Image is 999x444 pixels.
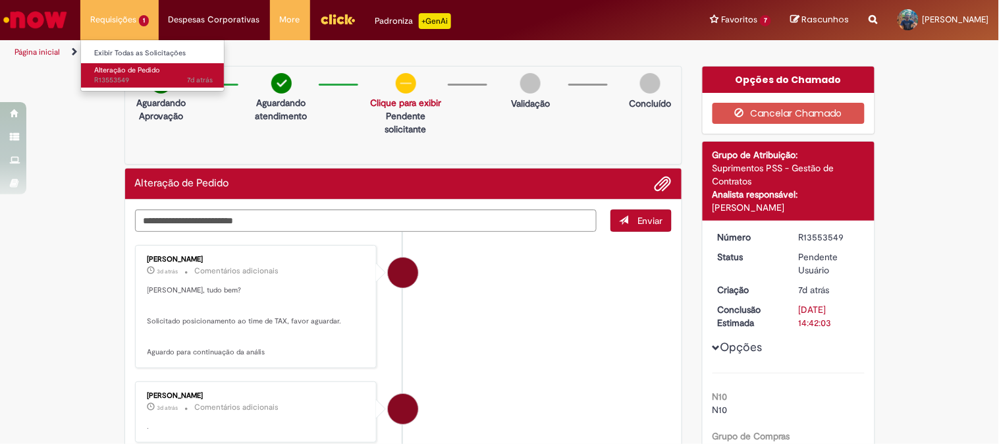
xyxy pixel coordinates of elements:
[630,97,672,110] p: Concluído
[157,267,178,275] span: 3d atrás
[721,13,757,26] span: Favoritos
[94,75,213,86] span: R13553549
[396,73,416,94] img: circle-minus.png
[195,265,279,277] small: Comentários adicionais
[713,391,728,402] b: N10
[271,73,292,94] img: check-circle-green.png
[135,178,229,190] h2: Alteração de Pedido Histórico de tíquete
[713,404,728,416] span: N10
[511,97,550,110] p: Validação
[370,109,441,136] p: Pendente solicitante
[94,65,160,75] span: Alteração de Pedido
[81,46,226,61] a: Exibir Todas as Solicitações
[157,404,178,412] time: 26/09/2025 09:35:27
[157,267,178,275] time: 26/09/2025 10:11:14
[799,303,860,329] div: [DATE] 14:42:03
[320,9,356,29] img: click_logo_yellow_360x200.png
[799,284,830,296] span: 7d atrás
[799,284,830,296] time: 22/09/2025 08:05:11
[708,303,789,329] dt: Conclusão Estimada
[80,40,225,92] ul: Requisições
[195,402,279,413] small: Comentários adicionais
[388,394,418,424] div: Fátima Aparecida Mendes Pedreira
[708,231,789,244] dt: Número
[713,161,865,188] div: Suprimentos PSS - Gestão de Contratos
[708,250,789,264] dt: Status
[135,209,597,232] textarea: Digite sua mensagem aqui...
[799,231,860,244] div: R13553549
[802,13,850,26] span: Rascunhos
[375,13,451,29] div: Padroniza
[81,63,226,88] a: Aberto R13553549 : Alteração de Pedido
[148,256,367,264] div: [PERSON_NAME]
[923,14,989,25] span: [PERSON_NAME]
[157,404,178,412] span: 3d atrás
[187,75,213,85] span: 7d atrás
[520,73,541,94] img: img-circle-grey.png
[703,67,875,93] div: Opções do Chamado
[388,258,418,288] div: Fátima Aparecida Mendes Pedreira
[791,14,850,26] a: Rascunhos
[799,283,860,296] div: 22/09/2025 08:05:11
[187,75,213,85] time: 22/09/2025 08:05:12
[419,13,451,29] p: +GenAi
[148,422,367,432] p: .
[655,175,672,192] button: Adicionar anexos
[799,250,860,277] div: Pendente Usuário
[148,285,367,358] p: [PERSON_NAME], tudo bem? Solicitado posicionamento ao time de TAX, favor aguardar. Aguardo para c...
[148,392,367,400] div: [PERSON_NAME]
[713,201,865,214] div: [PERSON_NAME]
[713,188,865,201] div: Analista responsável:
[90,13,136,26] span: Requisições
[10,40,656,65] ul: Trilhas de página
[713,103,865,124] button: Cancelar Chamado
[713,148,865,161] div: Grupo de Atribuição:
[637,215,663,227] span: Enviar
[130,96,192,123] p: Aguardando Aprovação
[1,7,69,33] img: ServiceNow
[713,430,790,442] b: Grupo de Compras
[139,15,149,26] span: 1
[760,15,771,26] span: 7
[708,283,789,296] dt: Criação
[169,13,260,26] span: Despesas Corporativas
[370,97,441,109] a: Clique para exibir
[250,96,312,123] p: Aguardando atendimento
[14,47,60,57] a: Página inicial
[610,209,672,232] button: Enviar
[640,73,661,94] img: img-circle-grey.png
[280,13,300,26] span: More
